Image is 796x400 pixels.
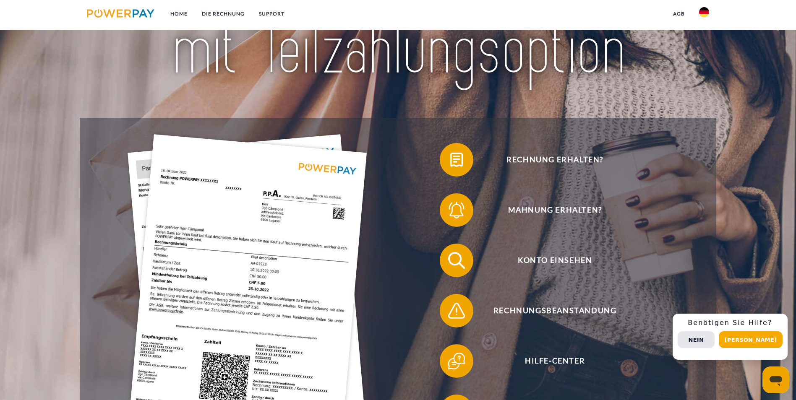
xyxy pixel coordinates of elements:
a: agb [666,6,692,21]
a: DIE RECHNUNG [195,6,252,21]
span: Rechnungsbeanstandung [452,294,658,327]
button: Mahnung erhalten? [440,193,658,227]
h3: Benötigen Sie Hilfe? [678,319,783,327]
span: Konto einsehen [452,244,658,277]
span: Mahnung erhalten? [452,193,658,227]
span: Rechnung erhalten? [452,143,658,177]
button: Hilfe-Center [440,344,658,378]
img: qb_bell.svg [446,200,467,221]
img: qb_search.svg [446,250,467,271]
button: Rechnung erhalten? [440,143,658,177]
a: Home [163,6,195,21]
span: Hilfe-Center [452,344,658,378]
img: qb_warning.svg [446,300,467,321]
button: Konto einsehen [440,244,658,277]
iframe: Schaltfläche zum Öffnen des Messaging-Fensters [762,366,789,393]
img: qb_help.svg [446,351,467,371]
button: Rechnungsbeanstandung [440,294,658,327]
div: Schnellhilfe [673,314,788,360]
img: qb_bill.svg [446,149,467,170]
button: [PERSON_NAME] [719,331,783,348]
img: logo-powerpay.svg [87,9,154,18]
img: de [699,7,709,17]
a: SUPPORT [252,6,292,21]
button: Nein [678,331,715,348]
